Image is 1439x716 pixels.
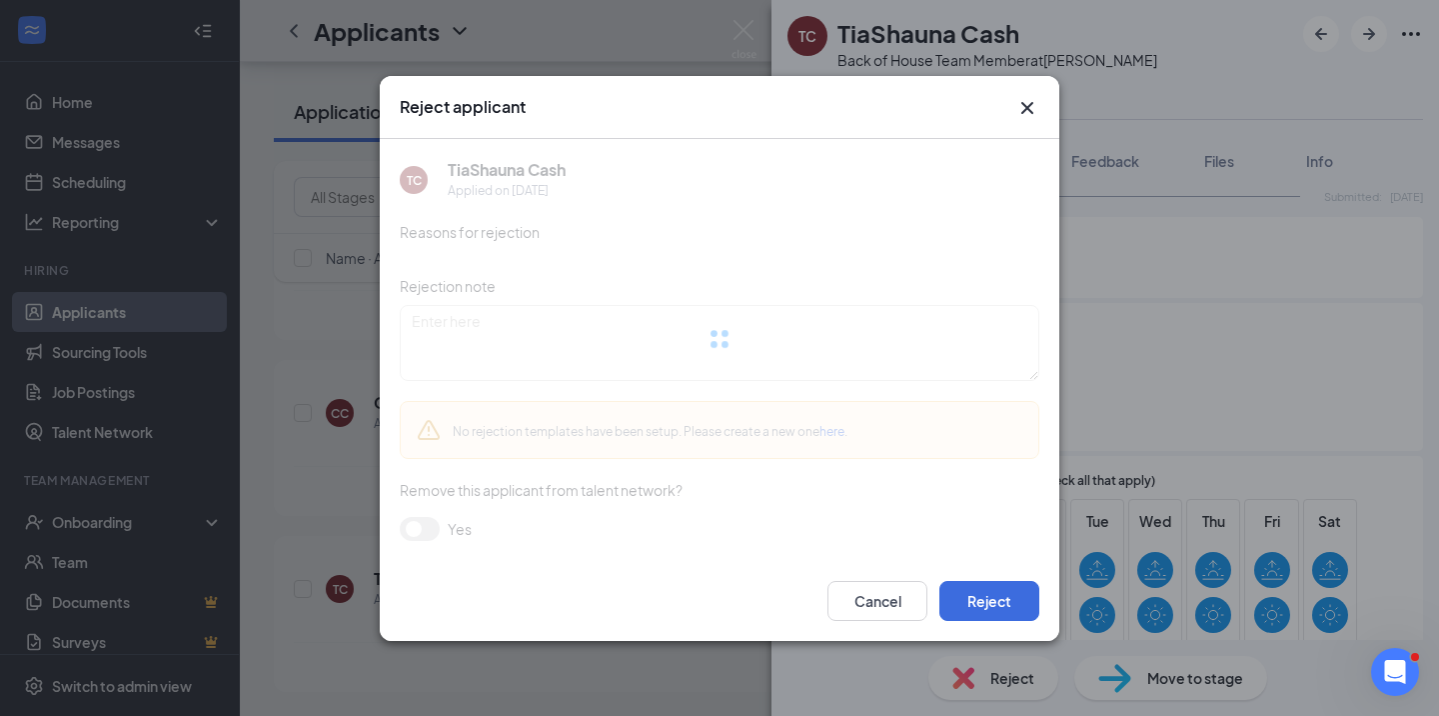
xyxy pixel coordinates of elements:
[1015,96,1039,120] button: Close
[1371,648,1419,696] iframe: Intercom live chat
[939,581,1039,621] button: Reject
[827,581,927,621] button: Cancel
[400,96,526,118] h3: Reject applicant
[1015,96,1039,120] svg: Cross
